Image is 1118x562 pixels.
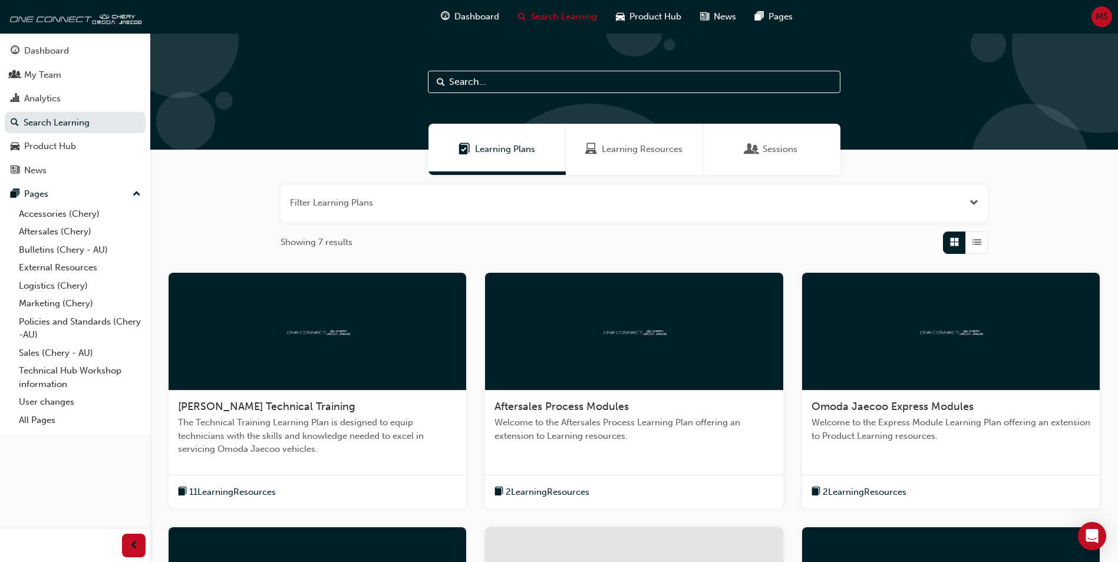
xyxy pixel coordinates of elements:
a: search-iconSearch Learning [509,5,606,29]
span: Dashboard [454,10,499,24]
span: car-icon [616,9,625,24]
div: Pages [24,187,48,201]
a: oneconnect[PERSON_NAME] Technical TrainingThe Technical Training Learning Plan is designed to equ... [169,273,466,509]
input: Search... [428,71,840,93]
a: Sales (Chery - AU) [14,344,146,362]
span: prev-icon [130,538,138,553]
a: All Pages [14,411,146,429]
a: My Team [5,64,146,86]
a: User changes [14,393,146,411]
a: Learning PlansLearning Plans [428,124,566,175]
span: search-icon [518,9,526,24]
div: Analytics [24,92,61,105]
button: book-icon2LearningResources [494,485,589,500]
a: Marketing (Chery) [14,295,146,313]
a: oneconnectAftersales Process ModulesWelcome to the Aftersales Process Learning Plan offering an e... [485,273,783,509]
span: Sessions [746,143,758,156]
span: Search Learning [531,10,597,24]
span: Showing 7 results [281,236,352,249]
a: car-iconProduct Hub [606,5,691,29]
span: chart-icon [11,94,19,104]
span: book-icon [812,485,820,500]
div: Product Hub [24,140,76,153]
a: oneconnectOmoda Jaecoo Express ModulesWelcome to the Express Module Learning Plan offering an ext... [802,273,1100,509]
img: oneconnect [285,325,350,336]
span: Grid [950,236,959,249]
span: people-icon [11,70,19,81]
span: Product Hub [629,10,681,24]
a: Bulletins (Chery - AU) [14,241,146,259]
span: news-icon [11,166,19,176]
a: Policies and Standards (Chery -AU) [14,313,146,344]
span: guage-icon [441,9,450,24]
span: List [972,236,981,249]
div: News [24,164,47,177]
div: Dashboard [24,44,69,58]
img: oneconnect [918,325,983,336]
a: Logistics (Chery) [14,277,146,295]
a: Dashboard [5,40,146,62]
span: Omoda Jaecoo Express Modules [812,400,974,413]
span: guage-icon [11,46,19,57]
a: Aftersales (Chery) [14,223,146,241]
span: car-icon [11,141,19,152]
span: Aftersales Process Modules [494,400,629,413]
button: book-icon11LearningResources [178,485,276,500]
span: 11 Learning Resources [189,485,276,499]
span: Pages [769,10,793,24]
img: oneconnect [6,5,141,28]
span: search-icon [11,118,19,128]
span: Sessions [763,143,797,156]
span: news-icon [700,9,709,24]
a: news-iconNews [691,5,746,29]
button: Open the filter [969,196,978,210]
a: News [5,160,146,181]
a: External Resources [14,259,146,277]
span: book-icon [178,485,187,500]
a: Product Hub [5,135,146,157]
button: MS [1091,6,1112,27]
span: The Technical Training Learning Plan is designed to equip technicians with the skills and knowled... [178,416,457,456]
button: DashboardMy TeamAnalyticsSearch LearningProduct HubNews [5,38,146,183]
span: up-icon [133,187,141,202]
button: Pages [5,183,146,205]
a: Learning ResourcesLearning Resources [566,124,703,175]
div: Open Intercom Messenger [1078,522,1106,550]
span: pages-icon [11,189,19,200]
a: Analytics [5,88,146,110]
div: My Team [24,68,61,82]
span: [PERSON_NAME] Technical Training [178,400,355,413]
span: 2 Learning Resources [506,485,589,499]
span: Welcome to the Aftersales Process Learning Plan offering an extension to Learning resources. [494,416,773,442]
a: Technical Hub Workshop information [14,362,146,393]
span: pages-icon [755,9,764,24]
span: Search [437,75,445,89]
span: MS [1096,10,1108,24]
a: pages-iconPages [746,5,802,29]
span: Welcome to the Express Module Learning Plan offering an extension to Product Learning resources. [812,416,1090,442]
span: Learning Resources [585,143,597,156]
button: book-icon2LearningResources [812,485,906,500]
a: SessionsSessions [703,124,840,175]
span: Learning Plans [459,143,470,156]
span: Learning Plans [475,143,535,156]
span: book-icon [494,485,503,500]
a: guage-iconDashboard [431,5,509,29]
a: Search Learning [5,112,146,134]
img: oneconnect [602,325,667,336]
span: News [714,10,736,24]
span: 2 Learning Resources [823,485,906,499]
span: Learning Resources [602,143,682,156]
a: Accessories (Chery) [14,205,146,223]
